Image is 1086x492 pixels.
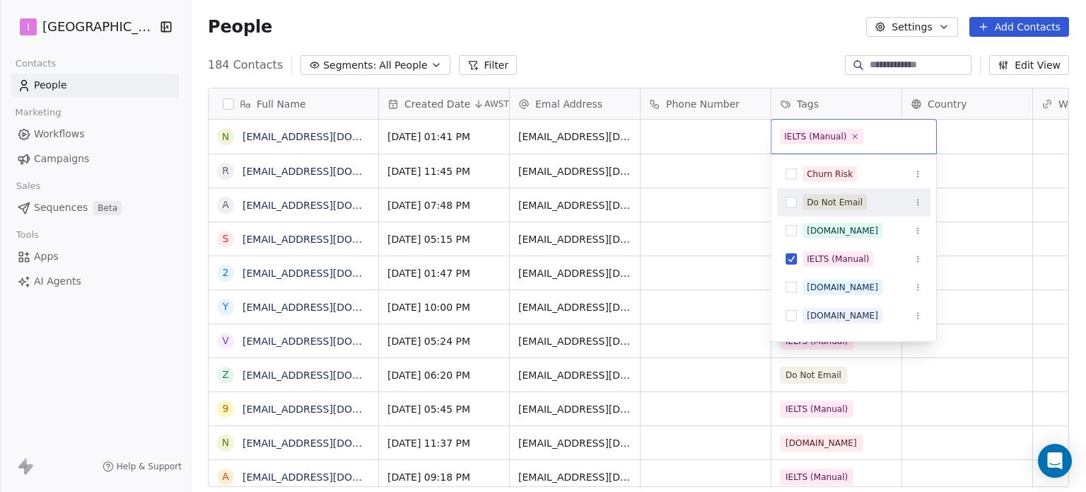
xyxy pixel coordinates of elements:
div: IELTS (Manual) [784,130,846,143]
div: Suggestions [777,160,930,443]
div: [DOMAIN_NAME] [807,281,878,294]
div: Do Not Email [807,196,863,209]
div: IELTS (Manual) [807,253,869,265]
div: [DOMAIN_NAME] [807,309,878,322]
div: [DOMAIN_NAME] [807,224,878,237]
div: Churn Risk [807,168,853,181]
